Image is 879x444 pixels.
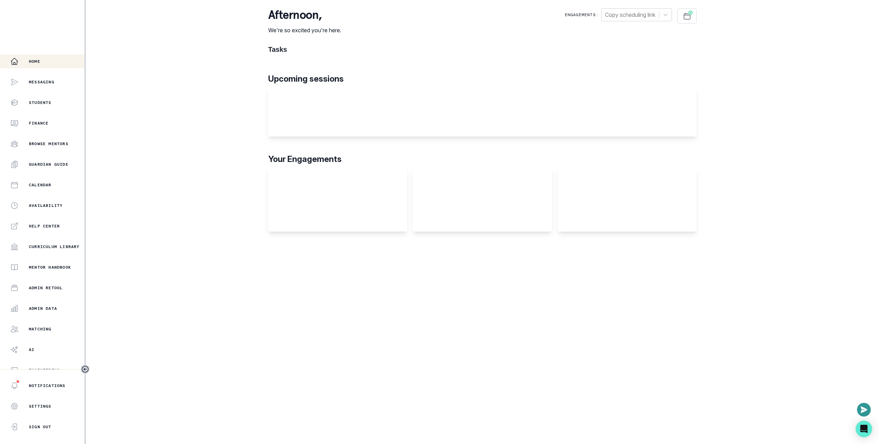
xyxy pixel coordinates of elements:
[29,347,34,352] p: AI
[29,367,60,373] p: Engineering
[29,404,52,409] p: Settings
[29,424,52,430] p: Sign Out
[29,285,62,291] p: Admin Retool
[29,141,68,147] p: Browse Mentors
[29,162,68,167] p: Guardian Guide
[29,223,60,229] p: Help Center
[29,59,40,64] p: Home
[268,73,697,85] p: Upcoming sessions
[29,326,52,332] p: Matching
[677,8,697,24] button: Schedule Sessions
[268,153,697,165] p: Your Engagements
[268,26,341,34] p: We're so excited you're here.
[856,421,872,437] div: Open Intercom Messenger
[268,45,697,54] h1: Tasks
[29,244,80,249] p: Curriculum Library
[29,120,48,126] p: Finance
[29,383,66,388] p: Notifications
[268,8,341,22] p: afternoon ,
[29,79,54,85] p: Messaging
[29,203,62,208] p: Availability
[29,182,52,188] p: Calendar
[565,12,598,17] p: Engagements:
[857,403,871,417] button: Open or close messaging widget
[29,100,52,105] p: Students
[29,306,57,311] p: Admin Data
[29,265,71,270] p: Mentor Handbook
[81,365,90,374] button: Toggle sidebar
